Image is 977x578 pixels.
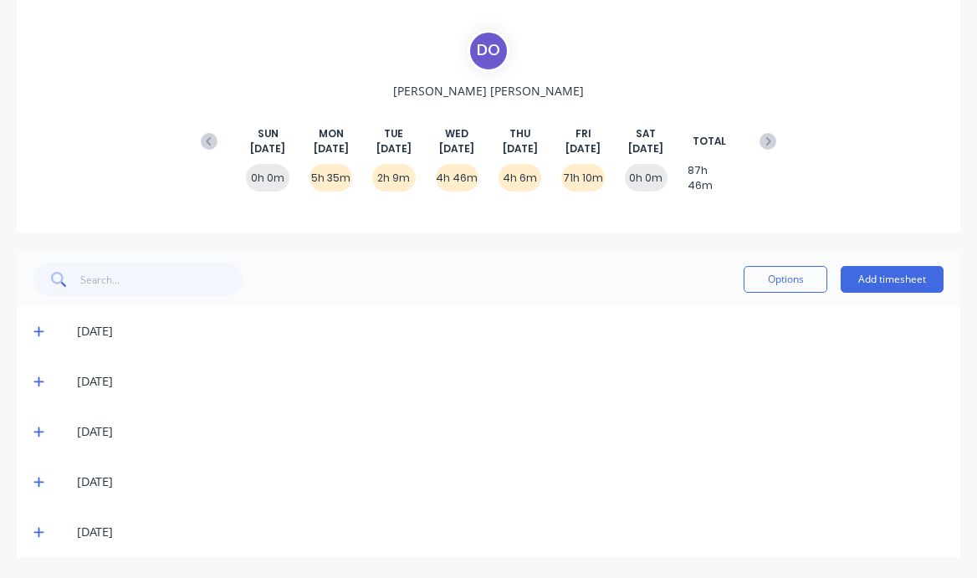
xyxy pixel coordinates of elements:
[688,164,730,192] div: 87h 46m
[77,422,944,441] div: [DATE]
[384,126,403,141] span: TUE
[445,126,468,141] span: WED
[77,322,944,340] div: [DATE]
[744,266,827,293] button: Options
[80,263,243,296] input: Search...
[77,473,944,491] div: [DATE]
[393,82,584,100] span: [PERSON_NAME] [PERSON_NAME]
[250,141,285,156] span: [DATE]
[575,126,591,141] span: FRI
[565,141,601,156] span: [DATE]
[628,141,663,156] span: [DATE]
[246,164,289,192] div: 0h 0m
[376,141,412,156] span: [DATE]
[509,126,530,141] span: THU
[499,164,541,192] div: 4h 6m
[258,126,279,141] span: SUN
[636,126,656,141] span: SAT
[77,372,944,391] div: [DATE]
[468,30,509,72] div: D O
[372,164,415,192] div: 2h 9m
[319,126,344,141] span: MON
[841,266,944,293] button: Add timesheet
[309,164,352,192] div: 5h 35m
[625,164,668,192] div: 0h 0m
[436,164,478,192] div: 4h 46m
[693,134,726,149] span: TOTAL
[503,141,538,156] span: [DATE]
[439,141,474,156] span: [DATE]
[77,523,944,541] div: [DATE]
[314,141,349,156] span: [DATE]
[561,164,604,192] div: 71h 10m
